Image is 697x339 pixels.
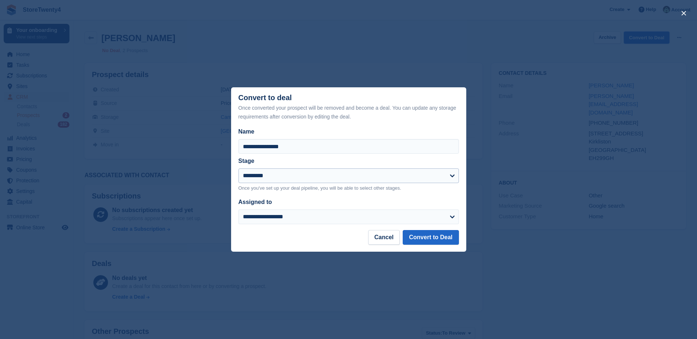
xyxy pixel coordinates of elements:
p: Once you've set up your deal pipeline, you will be able to select other stages. [238,185,459,192]
div: Convert to deal [238,94,459,121]
button: Convert to Deal [403,230,459,245]
label: Assigned to [238,199,272,205]
button: close [678,7,690,19]
label: Stage [238,158,255,164]
label: Name [238,127,459,136]
button: Cancel [368,230,400,245]
div: Once converted your prospect will be removed and become a deal. You can update any storage requir... [238,103,459,121]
